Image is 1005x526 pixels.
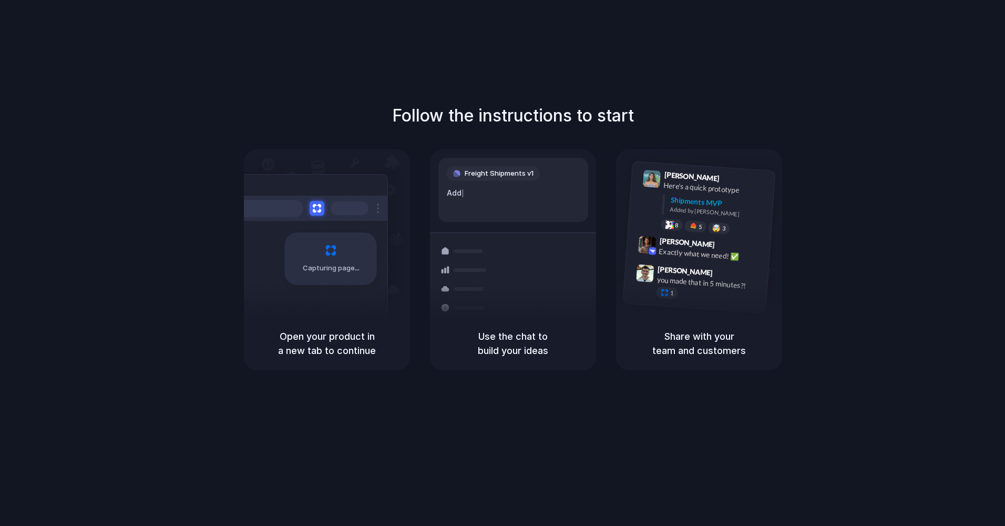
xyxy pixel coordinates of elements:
span: 9:41 AM [723,174,744,187]
span: 1 [670,290,674,296]
h5: Use the chat to build your ideas [443,329,583,358]
span: [PERSON_NAME] [658,264,713,279]
div: Added by [PERSON_NAME] [670,205,766,220]
div: Add [447,187,580,199]
div: you made that in 5 minutes?! [657,274,762,292]
span: 5 [699,224,702,230]
span: [PERSON_NAME] [664,169,720,184]
span: 9:47 AM [716,268,737,281]
div: 🤯 [712,224,721,232]
span: 9:42 AM [718,240,740,252]
span: [PERSON_NAME] [659,235,715,250]
div: Exactly what we need! ✅ [659,246,764,264]
h5: Open your product in a new tab to continue [257,329,397,358]
span: 8 [675,222,679,228]
div: Here's a quick prototype [663,180,768,198]
h5: Share with your team and customers [629,329,770,358]
span: | [462,189,464,197]
span: 3 [722,226,726,231]
h1: Follow the instructions to start [392,103,634,128]
span: Freight Shipments v1 [465,168,534,179]
span: Capturing page [303,263,361,274]
div: Shipments MVP [670,195,767,212]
